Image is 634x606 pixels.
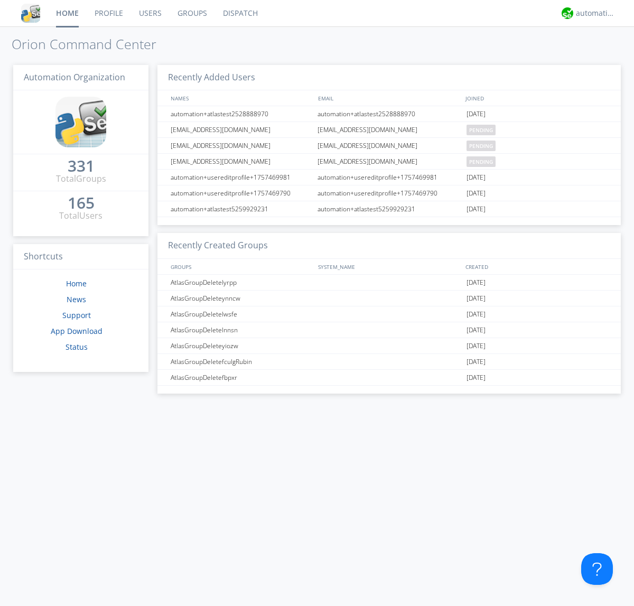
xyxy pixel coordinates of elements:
div: AtlasGroupDeleteyiozw [168,338,314,353]
span: [DATE] [467,106,486,122]
div: automation+atlastest2528888970 [168,106,314,122]
div: JOINED [463,90,611,106]
a: AtlasGroupDeleteyiozw[DATE] [157,338,621,354]
a: 165 [68,198,95,210]
span: [DATE] [467,170,486,185]
span: pending [467,125,496,135]
h3: Recently Added Users [157,65,621,91]
div: automation+atlastest5259929231 [168,201,314,217]
div: AtlasGroupDeletelwsfe [168,306,314,322]
a: AtlasGroupDeleteynncw[DATE] [157,291,621,306]
iframe: Toggle Customer Support [581,553,613,585]
span: [DATE] [467,370,486,386]
a: Status [66,342,88,352]
div: SYSTEM_NAME [315,259,463,274]
a: AtlasGroupDeletelyrpp[DATE] [157,275,621,291]
img: cddb5a64eb264b2086981ab96f4c1ba7 [21,4,40,23]
div: [EMAIL_ADDRESS][DOMAIN_NAME] [315,154,464,169]
span: [DATE] [467,201,486,217]
div: Total Groups [56,173,106,185]
div: NAMES [168,90,313,106]
span: [DATE] [467,306,486,322]
span: [DATE] [467,291,486,306]
div: automation+usereditprofile+1757469981 [168,170,314,185]
span: [DATE] [467,354,486,370]
div: [EMAIL_ADDRESS][DOMAIN_NAME] [168,138,314,153]
div: [EMAIL_ADDRESS][DOMAIN_NAME] [315,138,464,153]
span: [DATE] [467,185,486,201]
div: [EMAIL_ADDRESS][DOMAIN_NAME] [168,122,314,137]
div: EMAIL [315,90,463,106]
a: AtlasGroupDeletelwsfe[DATE] [157,306,621,322]
a: [EMAIL_ADDRESS][DOMAIN_NAME][EMAIL_ADDRESS][DOMAIN_NAME]pending [157,154,621,170]
a: AtlasGroupDeletelnnsn[DATE] [157,322,621,338]
a: AtlasGroupDeletefbpxr[DATE] [157,370,621,386]
div: automation+usereditprofile+1757469981 [315,170,464,185]
a: automation+atlastest2528888970automation+atlastest2528888970[DATE] [157,106,621,122]
span: [DATE] [467,275,486,291]
div: AtlasGroupDeletelnnsn [168,322,314,338]
a: [EMAIL_ADDRESS][DOMAIN_NAME][EMAIL_ADDRESS][DOMAIN_NAME]pending [157,122,621,138]
a: Home [66,278,87,288]
div: automation+atlastest5259929231 [315,201,464,217]
div: automation+usereditprofile+1757469790 [168,185,314,201]
a: App Download [51,326,102,336]
a: automation+atlastest5259929231automation+atlastest5259929231[DATE] [157,201,621,217]
span: pending [467,141,496,151]
div: automation+atlas [576,8,616,18]
a: automation+usereditprofile+1757469790automation+usereditprofile+1757469790[DATE] [157,185,621,201]
span: Automation Organization [24,71,125,83]
a: Support [62,310,91,320]
div: AtlasGroupDeleteynncw [168,291,314,306]
h3: Shortcuts [13,244,148,270]
a: News [67,294,86,304]
div: [EMAIL_ADDRESS][DOMAIN_NAME] [315,122,464,137]
div: automation+atlastest2528888970 [315,106,464,122]
div: AtlasGroupDeletefculgRubin [168,354,314,369]
a: automation+usereditprofile+1757469981automation+usereditprofile+1757469981[DATE] [157,170,621,185]
span: [DATE] [467,322,486,338]
h3: Recently Created Groups [157,233,621,259]
img: d2d01cd9b4174d08988066c6d424eccd [562,7,573,19]
div: AtlasGroupDeletelyrpp [168,275,314,290]
img: cddb5a64eb264b2086981ab96f4c1ba7 [55,97,106,147]
div: CREATED [463,259,611,274]
a: [EMAIL_ADDRESS][DOMAIN_NAME][EMAIL_ADDRESS][DOMAIN_NAME]pending [157,138,621,154]
div: GROUPS [168,259,313,274]
span: [DATE] [467,338,486,354]
div: 331 [68,161,95,171]
div: AtlasGroupDeletefbpxr [168,370,314,385]
a: 331 [68,161,95,173]
div: [EMAIL_ADDRESS][DOMAIN_NAME] [168,154,314,169]
span: pending [467,156,496,167]
div: 165 [68,198,95,208]
a: AtlasGroupDeletefculgRubin[DATE] [157,354,621,370]
div: Total Users [59,210,102,222]
div: automation+usereditprofile+1757469790 [315,185,464,201]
